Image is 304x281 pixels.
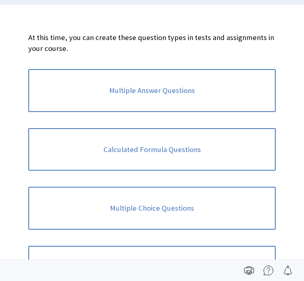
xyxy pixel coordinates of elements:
img: Follow this page [283,266,293,275]
a: Calculated Formula Questions [28,128,276,171]
img: Print [244,266,254,275]
a: Multiple Answer Questions [28,69,276,112]
p: At this time, you can create these question types in tests and assignments in your course. [28,32,276,53]
a: Multiple Choice Questions [28,187,276,230]
img: More help [264,266,273,275]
